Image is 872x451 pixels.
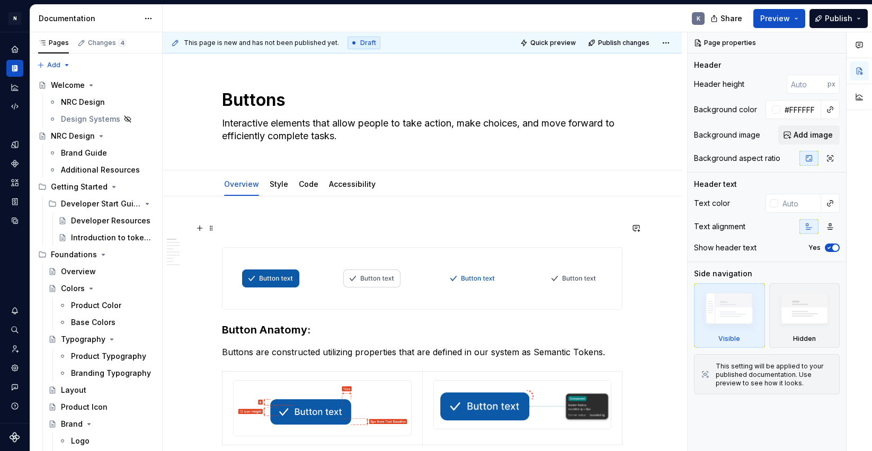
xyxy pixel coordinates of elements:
[360,39,376,47] span: Draft
[694,130,760,140] div: Background image
[54,314,158,331] a: Base Colors
[10,432,20,443] a: Supernova Logo
[760,13,790,24] span: Preview
[780,100,821,119] input: Auto
[809,9,868,28] button: Publish
[6,41,23,58] a: Home
[6,321,23,338] button: Search ⌘K
[61,283,85,294] div: Colors
[34,77,158,94] a: Welcome
[694,198,730,209] div: Text color
[222,346,622,358] p: Buttons are constructed utilizing properties that are defined in our system as Semantic Tokens.
[265,173,292,195] div: Style
[51,249,97,260] div: Foundations
[6,340,23,357] a: Invite team
[51,80,85,91] div: Welcome
[716,362,833,387] div: This setting will be applied to your published documentation. Use preview to see how it looks.
[44,399,158,416] a: Product Icon
[39,13,139,24] div: Documentation
[585,35,654,50] button: Publish changes
[827,80,835,88] p: px
[295,173,323,195] div: Code
[44,111,158,128] a: Design Systems
[47,61,60,69] span: Add
[61,266,96,277] div: Overview
[6,359,23,376] div: Settings
[6,98,23,115] a: Code automation
[61,385,86,395] div: Layout
[88,39,127,47] div: Changes
[44,382,158,399] a: Layout
[325,173,380,195] div: Accessibility
[54,212,158,229] a: Developer Resources
[34,178,158,195] div: Getting Started
[694,153,780,164] div: Background aspect ratio
[54,297,158,314] a: Product Color
[44,161,158,178] a: Additional Resources
[71,351,146,362] div: Product Typography
[220,87,620,113] textarea: Buttons
[6,378,23,395] button: Contact support
[694,283,765,348] div: Visible
[34,246,158,263] div: Foundations
[54,365,158,382] a: Branding Typography
[299,179,318,188] a: Code
[753,9,805,28] button: Preview
[825,13,852,24] span: Publish
[6,136,23,153] a: Design tokens
[222,322,622,337] h3: Button Anatomy:
[71,368,151,378] div: Branding Typography
[694,179,737,190] div: Header text
[220,173,263,195] div: Overview
[54,348,158,365] a: Product Typography
[61,114,120,124] div: Design Systems
[61,148,107,158] div: Brand Guide
[2,7,28,30] button: N
[517,35,581,50] button: Quick preview
[61,419,83,429] div: Brand
[720,13,742,24] span: Share
[118,39,127,47] span: 4
[44,145,158,161] a: Brand Guide
[61,402,108,412] div: Product Icon
[44,280,158,297] a: Colors
[71,300,121,311] div: Product Color
[54,432,158,449] a: Logo
[224,179,259,188] a: Overview
[61,334,105,345] div: Typography
[71,232,152,243] div: Introduction to tokens
[697,14,700,23] div: K
[778,194,821,213] input: Auto
[220,115,620,145] textarea: Interactive elements that allow people to take action, make choices, and move forward to efficien...
[34,58,74,73] button: Add
[44,94,158,111] a: NRC Design
[598,39,649,47] span: Publish changes
[794,130,833,140] span: Add image
[71,436,90,446] div: Logo
[270,179,288,188] a: Style
[329,179,376,188] a: Accessibility
[6,193,23,210] a: Storybook stories
[530,39,576,47] span: Quick preview
[787,75,827,94] input: Auto
[51,182,108,192] div: Getting Started
[6,212,23,229] a: Data sources
[6,174,23,191] a: Assets
[694,79,744,89] div: Header height
[234,381,411,436] img: 708821ab-6fac-4180-b013-fbc809927cd4.png
[6,155,23,172] a: Components
[8,12,21,25] div: N
[434,381,611,429] img: 4e780108-391a-4ea1-807d-575068933fe9.png
[769,283,840,348] div: Hidden
[6,79,23,96] a: Analytics
[6,302,23,319] button: Notifications
[808,243,821,252] label: Yes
